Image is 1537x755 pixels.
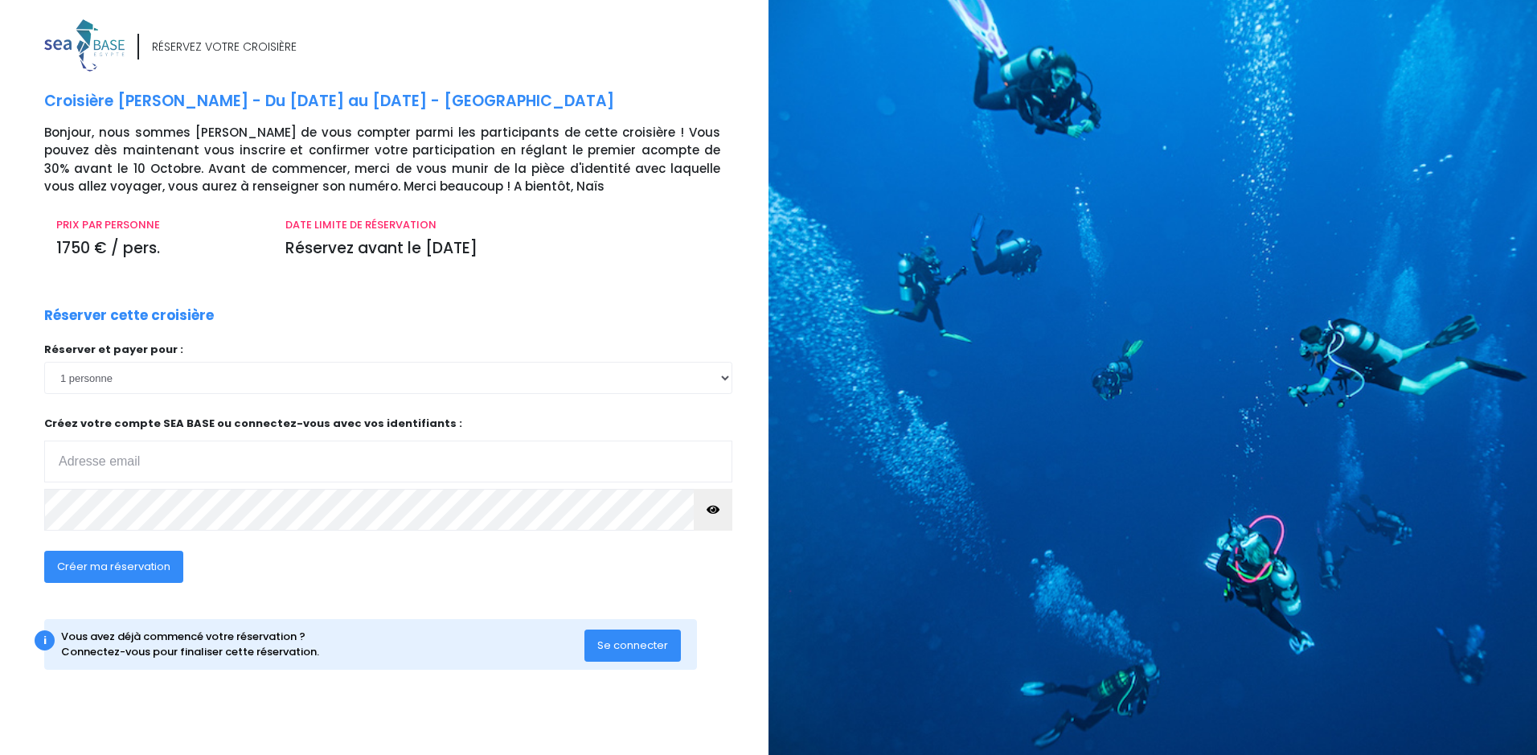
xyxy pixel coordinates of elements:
[56,217,261,233] p: PRIX PAR PERSONNE
[35,630,55,650] div: i
[152,39,297,55] div: RÉSERVEZ VOTRE CROISIÈRE
[584,638,681,651] a: Se connecter
[56,237,261,261] p: 1750 € / pers.
[44,306,214,326] p: Réserver cette croisière
[44,441,732,482] input: Adresse email
[44,19,125,72] img: logo_color1.png
[44,124,756,196] p: Bonjour, nous sommes [PERSON_NAME] de vous compter parmi les participants de cette croisière ! Vo...
[44,551,183,583] button: Créer ma réservation
[285,237,720,261] p: Réservez avant le [DATE]
[285,217,720,233] p: DATE LIMITE DE RÉSERVATION
[44,90,756,113] p: Croisière [PERSON_NAME] - Du [DATE] au [DATE] - [GEOGRAPHIC_DATA]
[57,559,170,574] span: Créer ma réservation
[584,630,681,662] button: Se connecter
[61,629,584,660] div: Vous avez déjà commencé votre réservation ? Connectez-vous pour finaliser cette réservation.
[44,416,732,482] p: Créez votre compte SEA BASE ou connectez-vous avec vos identifiants :
[44,342,732,358] p: Réserver et payer pour :
[597,638,668,653] span: Se connecter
